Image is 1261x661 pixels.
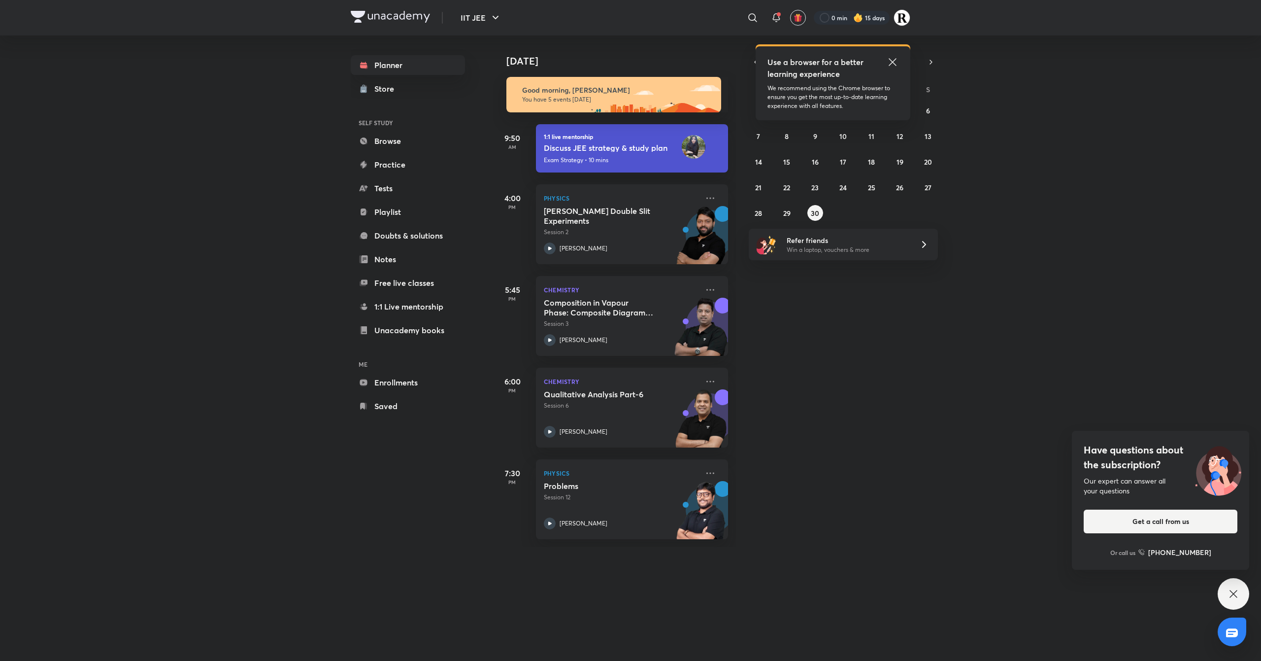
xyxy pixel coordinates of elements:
button: September 8, 2025 [779,128,795,144]
a: Notes [351,249,465,269]
button: September 7, 2025 [751,128,766,144]
p: AM [493,144,532,150]
button: September 30, 2025 [807,205,823,221]
p: We recommend using the Chrome browser to ensure you get the most up-to-date learning experience w... [767,84,898,110]
img: streak [853,13,863,23]
h5: Composition in Vapour Phase: Composite Diagrams and Problem Solving [544,298,666,317]
abbr: September 14, 2025 [755,157,762,167]
img: avatar [794,13,802,22]
h5: 5:45 [493,284,532,296]
a: Free live classes [351,273,465,293]
p: Physics [544,467,698,479]
p: Chemistry [544,376,698,387]
div: Our expert can answer all your questions [1084,476,1237,496]
button: September 10, 2025 [835,128,851,144]
abbr: September 29, 2025 [783,209,791,218]
h5: 6:00 [493,376,532,387]
h5: Qualitative Analysis Part-6 [544,389,666,399]
abbr: September 18, 2025 [868,157,875,167]
button: September 12, 2025 [892,128,908,144]
h6: SELF STUDY [351,114,465,131]
img: morning [506,77,721,112]
abbr: September 9, 2025 [813,132,817,141]
button: September 25, 2025 [863,179,879,195]
abbr: September 28, 2025 [755,209,762,218]
p: Exam Strategy • 10 mins [544,156,608,165]
h4: [DATE] [506,55,738,67]
a: Company Logo [351,11,430,25]
button: September 6, 2025 [920,103,936,118]
p: You have 5 events [DATE] [522,96,712,104]
h4: Have questions about the subscription? [1084,443,1237,472]
p: [PERSON_NAME] [560,244,607,253]
abbr: September 6, 2025 [926,106,930,115]
p: PM [493,387,532,393]
h6: Good morning, [PERSON_NAME] [522,86,712,95]
a: Store [351,79,465,99]
abbr: September 21, 2025 [755,183,762,192]
button: September 13, 2025 [920,128,936,144]
img: unacademy [674,298,728,366]
img: educator-icon [682,135,705,159]
abbr: September 16, 2025 [812,157,819,167]
h5: 9:50 [493,132,532,144]
img: referral [757,235,776,254]
button: September 27, 2025 [920,179,936,195]
a: Enrollments [351,373,465,392]
button: IIT JEE [455,8,507,28]
h5: Young's Double Slit Experiments [544,206,666,226]
p: PM [493,204,532,210]
p: Session 6 [544,401,698,410]
abbr: September 27, 2025 [925,183,931,192]
button: Get a call from us [1084,510,1237,533]
button: September 21, 2025 [751,179,766,195]
abbr: September 26, 2025 [896,183,903,192]
button: September 19, 2025 [892,154,908,170]
img: unacademy [674,481,728,549]
button: September 22, 2025 [779,179,795,195]
abbr: September 10, 2025 [839,132,847,141]
a: 1:1 Live mentorship [351,297,465,316]
p: [PERSON_NAME] [560,336,607,345]
abbr: September 22, 2025 [783,183,790,192]
img: ttu_illustration_new.svg [1187,443,1249,496]
abbr: September 25, 2025 [868,183,875,192]
abbr: September 30, 2025 [811,209,819,218]
abbr: September 23, 2025 [811,183,819,192]
abbr: September 15, 2025 [783,157,790,167]
h6: 1:1 live mentorship [544,132,720,141]
p: [PERSON_NAME] [560,427,607,436]
button: September 24, 2025 [835,179,851,195]
button: September 20, 2025 [920,154,936,170]
button: September 16, 2025 [807,154,823,170]
abbr: Saturday [926,85,930,94]
a: Practice [351,155,465,174]
button: September 14, 2025 [751,154,766,170]
a: [PHONE_NUMBER] [1138,547,1211,557]
h6: ME [351,356,465,373]
abbr: September 8, 2025 [785,132,789,141]
h5: Use a browser for a better learning experience [767,56,865,80]
abbr: September 17, 2025 [840,157,846,167]
button: September 29, 2025 [779,205,795,221]
p: [PERSON_NAME] [560,519,607,528]
a: Playlist [351,202,465,222]
abbr: September 13, 2025 [925,132,931,141]
a: Browse [351,131,465,151]
a: Doubts & solutions [351,226,465,245]
button: September 26, 2025 [892,179,908,195]
a: Unacademy books [351,320,465,340]
p: PM [493,479,532,485]
p: Win a laptop, vouchers & more [787,245,908,254]
p: Session 3 [544,319,698,328]
a: Planner [351,55,465,75]
img: unacademy [674,206,728,274]
p: Chemistry [544,284,698,296]
button: September 23, 2025 [807,179,823,195]
h5: Problems [544,481,666,491]
img: unacademy [674,389,728,457]
img: Company Logo [351,11,430,23]
button: avatar [790,10,806,26]
abbr: September 12, 2025 [896,132,903,141]
abbr: September 20, 2025 [924,157,932,167]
